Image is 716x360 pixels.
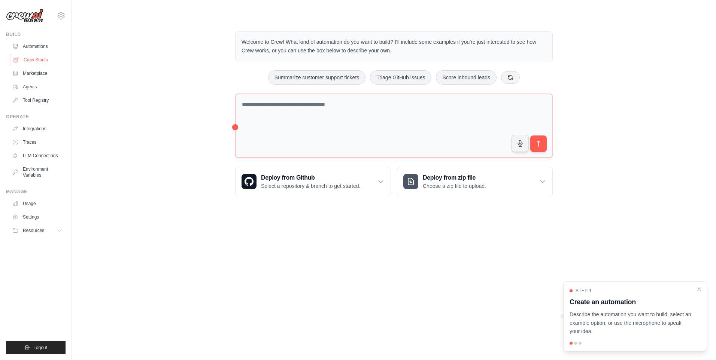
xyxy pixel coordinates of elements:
[423,182,486,190] p: Choose a zip file to upload.
[10,54,66,66] a: Crew Studio
[261,173,360,182] h3: Deploy from Github
[9,123,66,135] a: Integrations
[6,114,66,120] div: Operate
[6,189,66,195] div: Manage
[9,94,66,106] a: Tool Registry
[242,38,546,55] p: Welcome to Crew! What kind of automation do you want to build? I'll include some examples if you'...
[436,70,497,85] button: Score inbound leads
[6,341,66,354] button: Logout
[423,173,486,182] h3: Deploy from zip file
[679,324,716,360] div: Widget de chat
[268,70,365,85] button: Summarize customer support tickets
[9,81,66,93] a: Agents
[576,288,592,294] span: Step 1
[570,310,692,336] p: Describe the automation you want to build, select an example option, or use the microphone to spe...
[370,70,431,85] button: Triage GitHub issues
[33,345,47,351] span: Logout
[9,198,66,210] a: Usage
[261,182,360,190] p: Select a repository & branch to get started.
[9,40,66,52] a: Automations
[6,31,66,37] div: Build
[9,163,66,181] a: Environment Variables
[6,9,43,23] img: Logo
[9,225,66,237] button: Resources
[679,324,716,360] iframe: Chat Widget
[696,286,702,292] button: Close walkthrough
[23,228,44,234] span: Resources
[9,150,66,162] a: LLM Connections
[570,297,692,307] h3: Create an automation
[9,211,66,223] a: Settings
[9,67,66,79] a: Marketplace
[9,136,66,148] a: Traces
